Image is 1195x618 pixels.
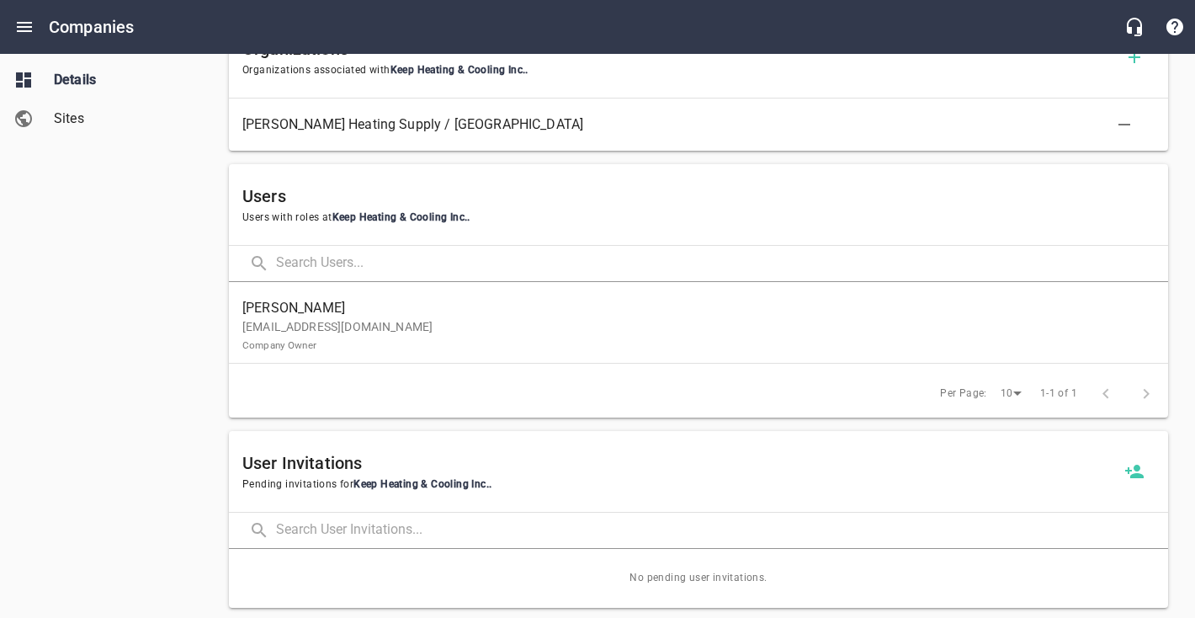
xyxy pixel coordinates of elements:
[1104,104,1145,145] button: Delete Association
[332,211,470,223] span: Keep Heating & Cooling Inc. .
[276,513,1168,549] input: Search User Invitations...
[353,478,491,490] span: Keep Heating & Cooling Inc. .
[242,298,1141,318] span: [PERSON_NAME]
[242,62,1114,79] span: Organizations associated with
[1114,7,1155,47] button: Live Chat
[1114,37,1155,77] button: Add Organization
[1155,7,1195,47] button: Support Portal
[54,109,182,129] span: Sites
[242,210,1155,226] span: Users with roles at
[229,289,1168,363] a: [PERSON_NAME][EMAIL_ADDRESS][DOMAIN_NAME]Company Owner
[276,246,1168,282] input: Search Users...
[242,477,1114,493] span: Pending invitations for
[940,386,987,402] span: Per Page:
[994,382,1028,405] div: 10
[49,13,134,40] h6: Companies
[4,7,45,47] button: Open drawer
[242,450,1114,477] h6: User Invitations
[242,115,1128,135] span: [PERSON_NAME] Heating Supply / [GEOGRAPHIC_DATA]
[242,183,1155,210] h6: Users
[1114,451,1155,492] a: Invite a new user to Keep Heating & Cooling Inc.
[229,549,1168,608] span: No pending user invitations.
[242,339,316,351] small: Company Owner
[1040,386,1077,402] span: 1-1 of 1
[242,318,1141,354] p: [EMAIL_ADDRESS][DOMAIN_NAME]
[54,70,182,90] span: Details
[390,64,528,76] span: Keep Heating & Cooling Inc. .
